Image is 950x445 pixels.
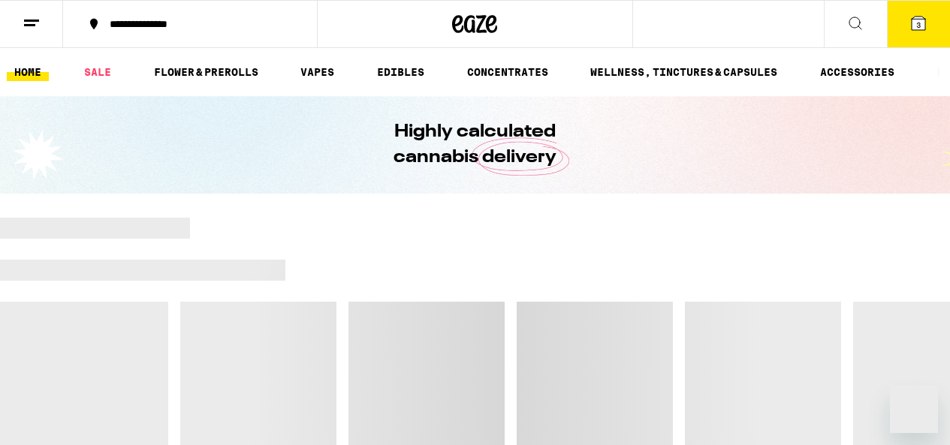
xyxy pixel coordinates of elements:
a: WELLNESS, TINCTURES & CAPSULES [583,63,785,81]
a: ACCESSORIES [813,63,902,81]
iframe: Button to launch messaging window [890,385,938,433]
button: 3 [887,1,950,47]
a: EDIBLES [369,63,432,81]
a: VAPES [293,63,342,81]
a: HOME [7,63,49,81]
a: FLOWER & PREROLLS [146,63,266,81]
h1: Highly calculated cannabis delivery [351,119,599,170]
a: CONCENTRATES [460,63,556,81]
a: SALE [77,63,119,81]
span: 3 [916,20,921,29]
